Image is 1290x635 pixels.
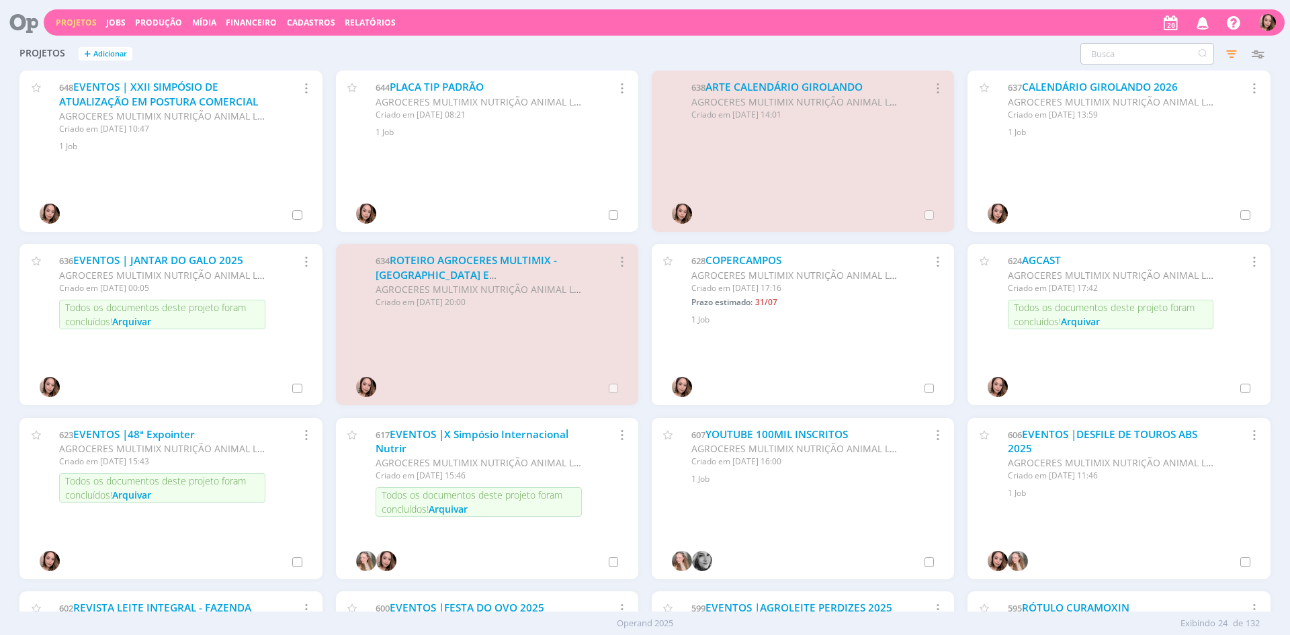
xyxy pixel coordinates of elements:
a: PLACA TIP PADRÃO [390,80,484,94]
span: AGROCERES MULTIMIX NUTRIÇÃO ANIMAL LTDA. [691,442,910,455]
div: Criado em [DATE] 20:00 [376,296,582,308]
img: T [1259,14,1276,31]
a: EVENTOS |DESFILE DE TOUROS ABS 2025 [1008,427,1197,456]
span: AGROCERES MULTIMIX NUTRIÇÃO ANIMAL LTDA. [1008,95,1227,108]
span: Todos os documentos deste projeto foram concluídos! [65,474,246,501]
span: 31/07 [755,296,777,308]
button: Produção [131,17,186,28]
a: Projetos [56,17,97,28]
span: AGROCERES MULTIMIX NUTRIÇÃO ANIMAL LTDA. [1008,456,1227,469]
span: Arquivar [112,315,151,328]
span: 648 [59,81,73,93]
a: EVENTOS |FESTA DO OVO 2025 [390,601,544,615]
span: AGROCERES MULTIMIX NUTRIÇÃO ANIMAL LTDA. [691,95,910,108]
span: AGROCERES MULTIMIX NUTRIÇÃO ANIMAL LTDA. [376,95,595,108]
span: 595 [1008,602,1022,614]
img: T [40,204,60,224]
img: T [40,377,60,397]
div: Criado em [DATE] 11:46 [1008,470,1214,482]
span: AGROCERES MULTIMIX NUTRIÇÃO ANIMAL LTDA. [59,110,278,122]
img: T [376,551,396,571]
a: COPERCAMPOS [705,253,781,267]
img: G [1008,551,1028,571]
span: 623 [59,429,73,441]
span: AGROCERES MULTIMIX NUTRIÇÃO ANIMAL LTDA. [376,456,595,469]
span: Prazo estimado: [691,296,752,308]
div: Criado em [DATE] 17:16 [691,282,898,294]
span: Arquivar [1061,315,1100,328]
a: Jobs [106,17,126,28]
button: Financeiro [222,17,281,28]
span: Todos os documentos deste projeto foram concluídos! [65,301,246,328]
span: Todos os documentos deste projeto foram concluídos! [382,489,562,515]
div: Criado em [DATE] 16:00 [691,456,898,468]
a: EVENTOS | XXII SIMPÓSIO DE ATUALIZAÇÃO EM POSTURA COMERCIAL [59,80,258,109]
div: Criado em [DATE] 13:59 [1008,109,1214,121]
a: Financeiro [226,17,277,28]
div: Criado em [DATE] 10:47 [59,123,265,135]
img: T [988,551,1008,571]
a: AGCAST [1022,253,1061,267]
span: Todos os documentos deste projeto foram concluídos! [1014,301,1195,328]
a: YOUTUBE 100MIL INSCRITOS [705,427,848,441]
div: 1 Job [691,314,938,326]
span: Arquivar [429,503,468,515]
div: Criado em [DATE] 17:42 [1008,282,1214,294]
img: T [356,204,376,224]
button: T [1258,11,1277,34]
div: Criado em [DATE] 15:43 [59,456,265,468]
span: + [84,47,91,61]
a: Mídia [192,17,216,28]
button: +Adicionar [79,47,132,61]
div: 1 Job [1008,487,1254,499]
span: 599 [691,602,705,614]
a: EVENTOS | JANTAR DO GALO 2025 [73,253,243,267]
a: Produção [135,17,182,28]
span: Adicionar [93,50,127,58]
span: 644 [376,81,390,93]
img: T [672,377,692,397]
a: EVENTOS |48ª Expointer [73,427,195,441]
a: CALENDÁRIO GIROLANDO 2026 [1022,80,1178,94]
span: Projetos [19,48,65,59]
input: Busca [1080,43,1214,65]
span: Cadastros [287,17,335,28]
span: Exibindo [1180,617,1215,630]
a: REVISTA LEITE INTEGRAL - FAZENDA AgroExport [59,601,251,630]
img: T [988,204,1008,224]
span: 637 [1008,81,1022,93]
button: Relatórios [341,17,400,28]
span: AGROCERES MULTIMIX NUTRIÇÃO ANIMAL LTDA. [691,269,910,282]
span: 617 [376,429,390,441]
img: G [356,551,376,571]
img: T [40,551,60,571]
span: 606 [1008,429,1022,441]
span: AGROCERES MULTIMIX NUTRIÇÃO ANIMAL LTDA. [1008,269,1227,282]
span: 636 [59,255,73,267]
span: 600 [376,602,390,614]
div: 1 Job [691,473,938,485]
span: AGROCERES MULTIMIX NUTRIÇÃO ANIMAL LTDA. [376,283,595,296]
a: EVENTOS |AGROLEITE PERDIZES 2025 [705,601,892,615]
div: 1 Job [376,126,622,138]
span: 607 [691,429,705,441]
div: Criado em [DATE] 08:21 [376,109,582,121]
button: Projetos [52,17,101,28]
span: 638 [691,81,705,93]
span: 24 [1218,617,1228,630]
img: T [356,377,376,397]
span: 628 [691,255,705,267]
a: EVENTOS |X Simpósio Internacional Nutrir [376,427,568,456]
button: Cadastros [283,17,339,28]
a: ARTE CALENDÁRIO GIROLANDO [705,80,863,94]
a: ROTEIRO AGROCERES MULTIMIX - [GEOGRAPHIC_DATA] E [GEOGRAPHIC_DATA] [376,253,557,296]
button: Mídia [188,17,220,28]
button: Jobs [102,17,130,28]
span: AGROCERES MULTIMIX NUTRIÇÃO ANIMAL LTDA. [59,269,278,282]
span: AGROCERES MULTIMIX NUTRIÇÃO ANIMAL LTDA. [59,442,278,455]
span: 602 [59,602,73,614]
span: Arquivar [112,489,151,501]
a: RÓTULO CURAMOXIN [1022,601,1129,615]
div: 1 Job [59,140,306,153]
img: J [692,551,712,571]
